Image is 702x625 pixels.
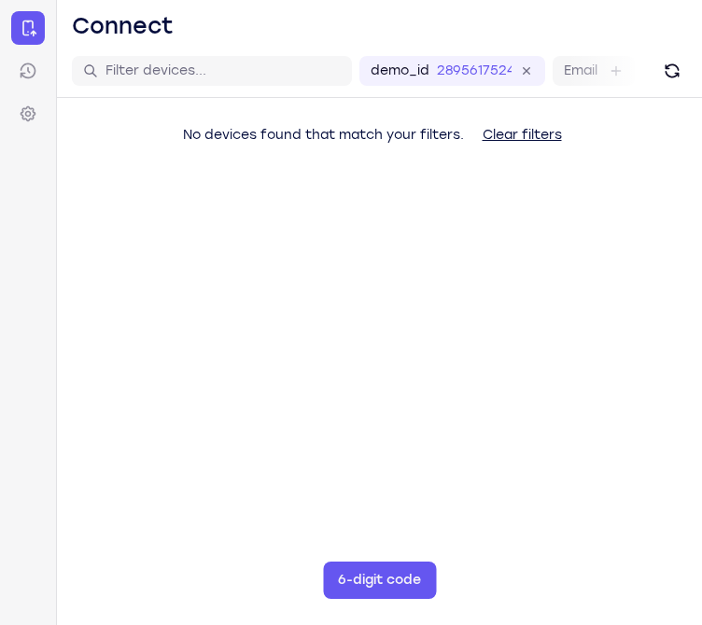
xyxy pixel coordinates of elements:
[657,56,687,86] button: Refresh
[11,54,45,88] a: Sessions
[11,11,45,45] a: Connect
[11,97,45,131] a: Settings
[468,117,577,154] button: Clear filters
[564,62,597,80] label: Email
[371,62,429,80] label: demo_id
[72,11,174,41] h1: Connect
[183,127,464,143] span: No devices found that match your filters.
[105,62,341,80] input: Filter devices...
[323,562,436,599] button: 6-digit code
